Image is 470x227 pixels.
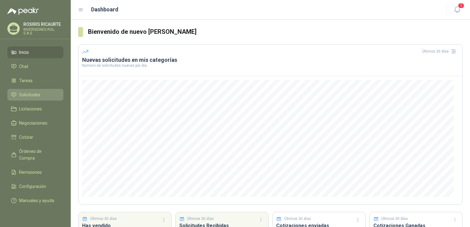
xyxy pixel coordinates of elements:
[19,106,42,112] span: Licitaciones
[19,63,28,70] span: Chat
[7,195,63,206] a: Manuales y ayuda
[91,5,118,14] h1: Dashboard
[23,28,63,35] p: INVERSIONES ROL S.A.S
[7,89,63,101] a: Solicitudes
[23,22,63,26] p: ROSIRIS RICAURTE
[381,216,408,222] p: Últimos 30 días
[7,166,63,178] a: Remisiones
[82,56,459,64] h3: Nuevas solicitudes en mis categorías
[452,4,463,15] button: 1
[7,145,63,164] a: Órdenes de Compra
[7,46,63,58] a: Inicio
[90,216,117,222] p: Últimos 30 días
[7,61,63,72] a: Chat
[187,216,214,222] p: Últimos 30 días
[19,197,54,204] span: Manuales y ayuda
[19,169,42,176] span: Remisiones
[19,77,33,84] span: Tareas
[82,64,459,67] p: Número de solicitudes nuevas por día
[7,7,39,15] img: Logo peakr
[458,3,464,9] span: 1
[19,148,58,161] span: Órdenes de Compra
[284,216,311,222] p: Últimos 30 días
[19,134,33,141] span: Cotizar
[88,27,463,37] h3: Bienvenido de nuevo [PERSON_NAME]
[7,131,63,143] a: Cotizar
[422,46,459,56] div: Últimos 30 días
[7,181,63,192] a: Configuración
[7,75,63,86] a: Tareas
[19,49,29,56] span: Inicio
[19,120,47,126] span: Negociaciones
[7,103,63,115] a: Licitaciones
[19,91,40,98] span: Solicitudes
[7,117,63,129] a: Negociaciones
[19,183,46,190] span: Configuración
